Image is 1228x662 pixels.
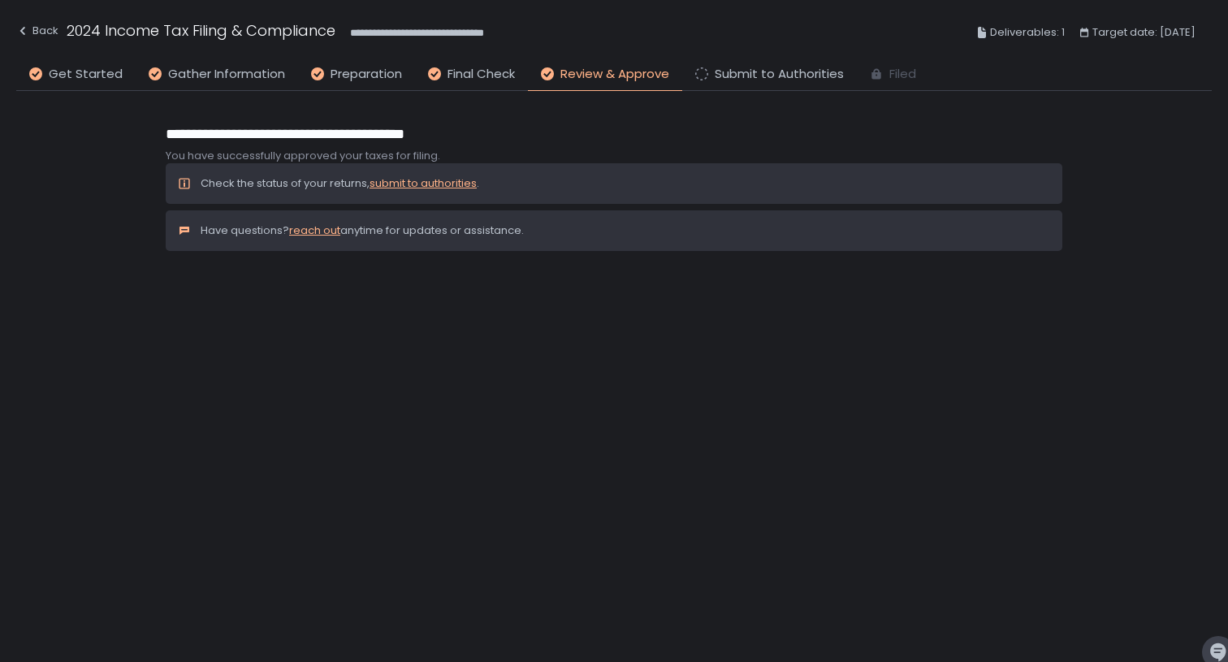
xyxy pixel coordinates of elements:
span: Filed [889,65,916,84]
span: Target date: [DATE] [1092,23,1196,42]
span: Gather Information [168,65,285,84]
a: reach out [289,223,340,238]
button: Back [16,19,58,46]
span: Review & Approve [560,65,669,84]
div: Back [16,21,58,41]
span: Submit to Authorities [715,65,844,84]
a: submit to authorities [370,175,477,191]
span: Get Started [49,65,123,84]
h1: 2024 Income Tax Filing & Compliance [67,19,335,41]
p: Check the status of your returns, . [201,176,479,191]
span: Final Check [448,65,515,84]
p: Have questions? anytime for updates or assistance. [201,223,524,238]
span: Deliverables: 1 [990,23,1065,42]
div: You have successfully approved your taxes for filing. [166,149,1062,163]
span: Preparation [331,65,402,84]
